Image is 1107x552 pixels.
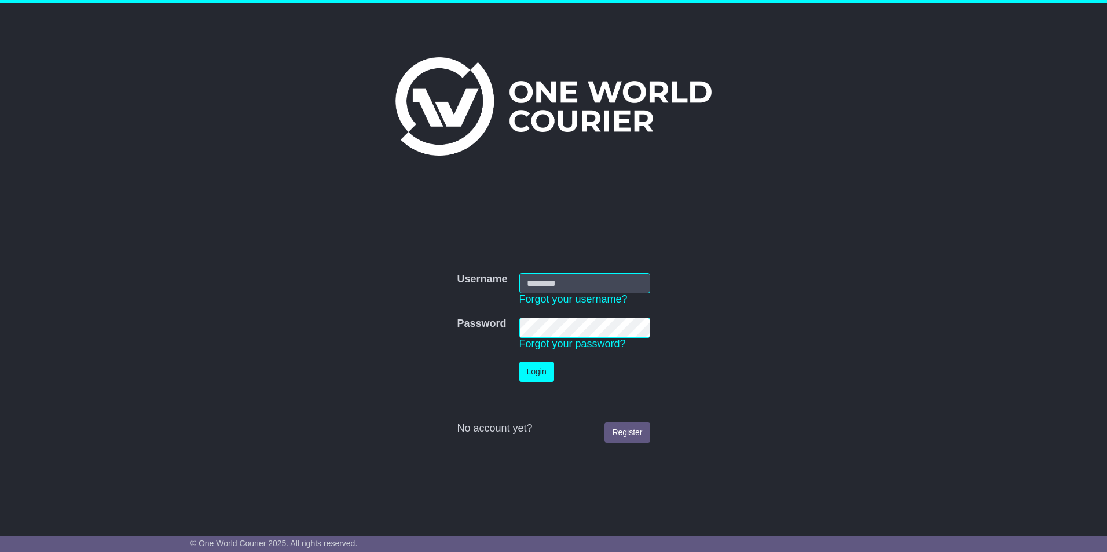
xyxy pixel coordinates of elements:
span: © One World Courier 2025. All rights reserved. [190,539,358,548]
div: No account yet? [457,422,650,435]
button: Login [519,362,554,382]
a: Forgot your password? [519,338,626,349]
label: Password [457,318,506,330]
label: Username [457,273,507,286]
img: One World [395,57,712,156]
a: Forgot your username? [519,293,628,305]
a: Register [604,422,650,443]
